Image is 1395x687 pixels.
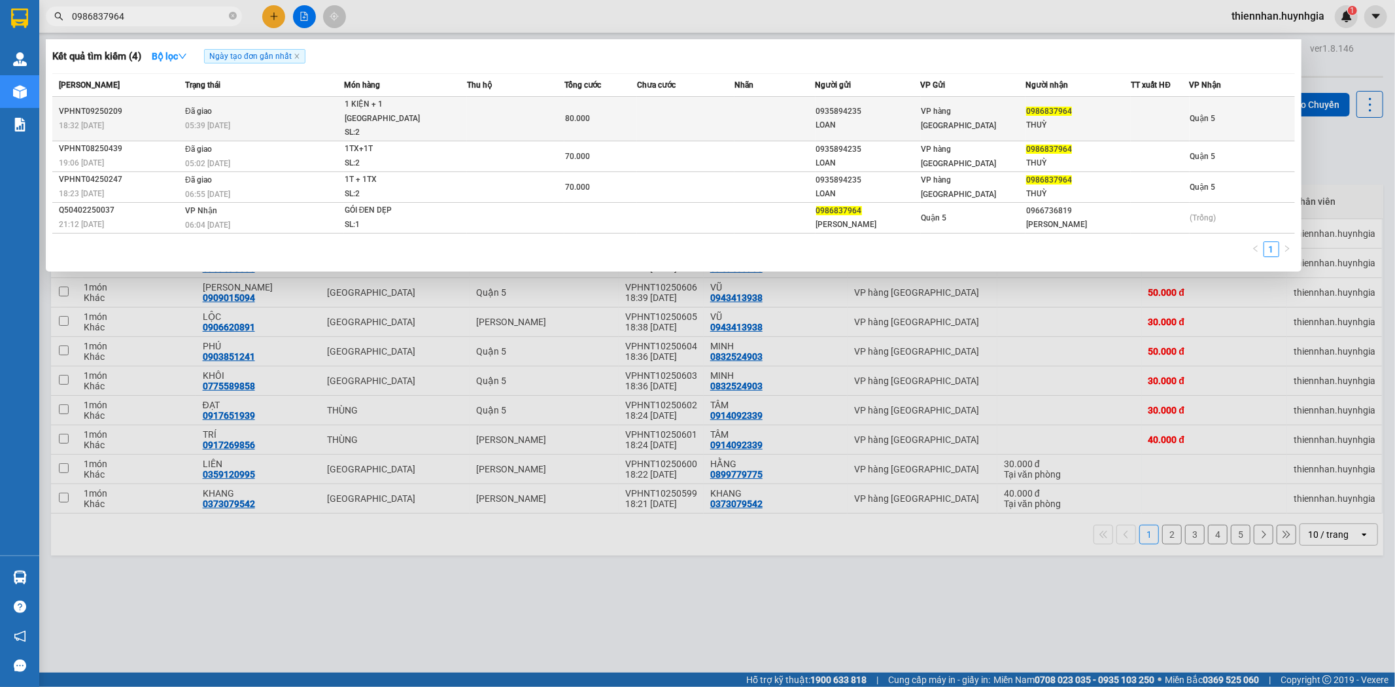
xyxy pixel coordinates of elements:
span: Thu hộ [467,80,492,90]
li: Next Page [1279,241,1295,257]
span: Đã giao [185,175,212,185]
div: LOAN [816,156,920,170]
span: 18:23 [DATE] [59,189,104,198]
span: Quận 5 [921,213,947,222]
h3: Kết quả tìm kiếm ( 4 ) [52,50,141,63]
div: SL: 2 [345,187,443,202]
span: Đã giao [185,145,212,154]
div: VPHNT08250439 [59,142,181,156]
div: 1 KIỆN + 1 [GEOGRAPHIC_DATA] [345,97,443,126]
span: 0986837964 [1026,107,1072,116]
span: 05:39 [DATE] [185,121,230,130]
span: message [14,660,26,672]
div: 0966736819 [1026,204,1130,218]
div: SL: 1 [345,218,443,232]
span: [PERSON_NAME] [59,80,120,90]
span: notification [14,630,26,643]
span: close [294,53,300,60]
div: 1TX+1T [345,142,443,156]
span: 70.000 [565,152,590,161]
span: Quận 5 [1190,183,1216,192]
div: 0935894235 [816,173,920,187]
div: 0935894235 [816,105,920,118]
input: Tìm tên, số ĐT hoặc mã đơn [72,9,226,24]
div: 1T + 1TX [345,173,443,187]
img: solution-icon [13,118,27,132]
span: 0986837964 [1026,175,1072,185]
div: LOAN [816,187,920,201]
span: 06:04 [DATE] [185,220,230,230]
span: 0986837964 [1026,145,1072,154]
div: VPHNT09250209 [59,105,181,118]
span: left [1252,245,1260,253]
img: logo-vxr [11,9,28,28]
span: 06:55 [DATE] [185,190,230,199]
span: VP Nhận [1190,80,1222,90]
img: warehouse-icon [13,52,27,66]
span: Trạng thái [185,80,220,90]
img: warehouse-icon [13,85,27,99]
span: VP hàng [GEOGRAPHIC_DATA] [921,145,997,168]
span: Người nhận [1025,80,1068,90]
img: warehouse-icon [13,571,27,584]
span: TT xuất HĐ [1131,80,1171,90]
span: 18:32 [DATE] [59,121,104,130]
li: Previous Page [1248,241,1264,257]
span: 21:12 [DATE] [59,220,104,229]
span: 19:06 [DATE] [59,158,104,167]
div: [PERSON_NAME] [1026,218,1130,232]
span: 0986837964 [816,206,862,215]
a: 1 [1264,242,1279,256]
button: right [1279,241,1295,257]
div: VPHNT04250247 [59,173,181,186]
span: Tổng cước [564,80,602,90]
span: Quận 5 [1190,114,1216,123]
span: Đã giao [185,107,212,116]
span: close-circle [229,12,237,20]
div: GÓI ĐEN DẸP [345,203,443,218]
span: question-circle [14,601,26,613]
span: VP hàng [GEOGRAPHIC_DATA] [921,175,997,199]
span: (Trống) [1190,213,1216,222]
span: Nhãn [734,80,753,90]
span: Người gửi [816,80,852,90]
div: THUỲ [1026,156,1130,170]
span: search [54,12,63,21]
div: LOAN [816,118,920,132]
strong: Bộ lọc [152,51,187,62]
button: left [1248,241,1264,257]
div: SL: 2 [345,126,443,140]
span: 05:02 [DATE] [185,159,230,168]
span: VP Nhận [185,206,217,215]
span: Ngày tạo đơn gần nhất [204,49,305,63]
span: VP hàng [GEOGRAPHIC_DATA] [921,107,997,130]
div: 0935894235 [816,143,920,156]
div: THUỲ [1026,118,1130,132]
div: Q50402250037 [59,203,181,217]
span: down [178,52,187,61]
span: right [1283,245,1291,253]
span: 70.000 [565,183,590,192]
span: VP Gửi [921,80,946,90]
div: THUỲ [1026,187,1130,201]
button: Bộ lọcdown [141,46,198,67]
div: [PERSON_NAME] [816,218,920,232]
span: Quận 5 [1190,152,1216,161]
span: close-circle [229,10,237,23]
span: Chưa cước [637,80,676,90]
div: SL: 2 [345,156,443,171]
span: 80.000 [565,114,590,123]
span: Món hàng [344,80,380,90]
li: 1 [1264,241,1279,257]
